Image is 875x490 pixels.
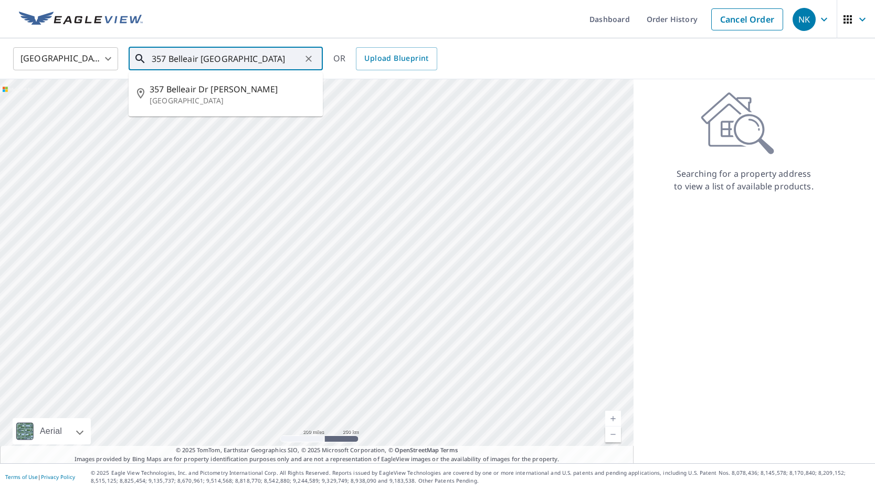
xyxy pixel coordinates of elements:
[356,47,437,70] a: Upload Blueprint
[150,95,314,106] p: [GEOGRAPHIC_DATA]
[91,469,870,485] p: © 2025 Eagle View Technologies, Inc. and Pictometry International Corp. All Rights Reserved. Repo...
[37,418,65,444] div: Aerial
[13,44,118,73] div: [GEOGRAPHIC_DATA]
[333,47,437,70] div: OR
[440,446,458,454] a: Terms
[711,8,783,30] a: Cancel Order
[301,51,316,66] button: Clear
[13,418,91,444] div: Aerial
[673,167,814,193] p: Searching for a property address to view a list of available products.
[176,446,458,455] span: © 2025 TomTom, Earthstar Geographics SIO, © 2025 Microsoft Corporation, ©
[605,411,621,427] a: Current Level 5, Zoom In
[364,52,428,65] span: Upload Blueprint
[5,474,75,480] p: |
[41,473,75,481] a: Privacy Policy
[605,427,621,442] a: Current Level 5, Zoom Out
[395,446,439,454] a: OpenStreetMap
[152,44,301,73] input: Search by address or latitude-longitude
[793,8,816,31] div: NK
[19,12,143,27] img: EV Logo
[5,473,38,481] a: Terms of Use
[150,83,314,95] span: 357 Belleair Dr [PERSON_NAME]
